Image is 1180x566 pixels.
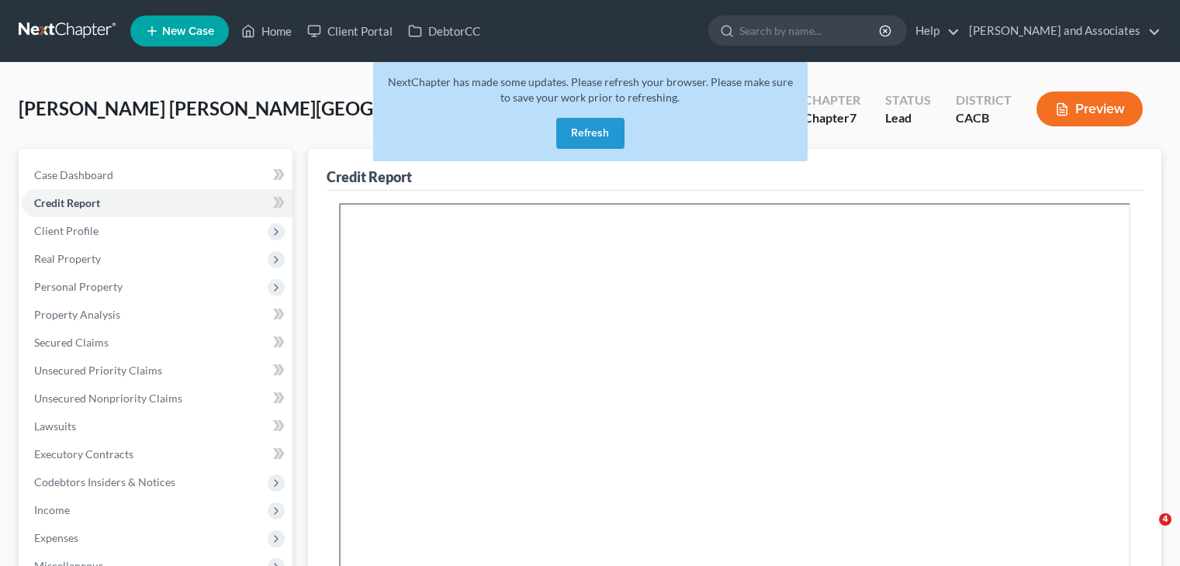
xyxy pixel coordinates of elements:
[804,91,860,109] div: Chapter
[34,336,109,349] span: Secured Claims
[34,308,120,321] span: Property Analysis
[850,110,856,125] span: 7
[1036,91,1143,126] button: Preview
[22,189,292,217] a: Credit Report
[34,280,123,293] span: Personal Property
[885,91,931,109] div: Status
[556,118,625,149] button: Refresh
[34,503,70,516] span: Income
[34,364,162,377] span: Unsecured Priority Claims
[162,26,214,37] span: New Case
[22,440,292,468] a: Executory Contracts
[22,161,292,189] a: Case Dashboard
[34,224,99,237] span: Client Profile
[22,385,292,412] a: Unsecured Nonpriority Claims
[22,301,292,329] a: Property Analysis
[885,109,931,127] div: Lead
[34,252,101,265] span: Real Property
[956,109,1012,127] div: CACB
[34,419,76,433] span: Lawsuits
[34,168,113,181] span: Case Dashboard
[1159,513,1171,526] span: 4
[804,109,860,127] div: Chapter
[739,16,881,45] input: Search by name...
[299,17,400,45] a: Client Portal
[1127,513,1164,550] iframe: Intercom live chat
[327,167,412,186] div: Credit Report
[34,392,182,405] span: Unsecured Nonpriority Claims
[22,329,292,357] a: Secured Claims
[19,97,503,119] span: [PERSON_NAME] [PERSON_NAME][GEOGRAPHIC_DATA]
[34,531,78,544] span: Expenses
[22,357,292,385] a: Unsecured Priority Claims
[34,196,100,209] span: Credit Report
[961,17,1161,45] a: [PERSON_NAME] and Associates
[34,475,175,488] span: Codebtors Insiders & Notices
[388,75,793,104] span: NextChapter has made some updates. Please refresh your browser. Please make sure to save your wor...
[400,17,488,45] a: DebtorCC
[956,91,1012,109] div: District
[908,17,960,45] a: Help
[34,447,133,461] span: Executory Contracts
[22,412,292,440] a: Lawsuits
[234,17,299,45] a: Home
